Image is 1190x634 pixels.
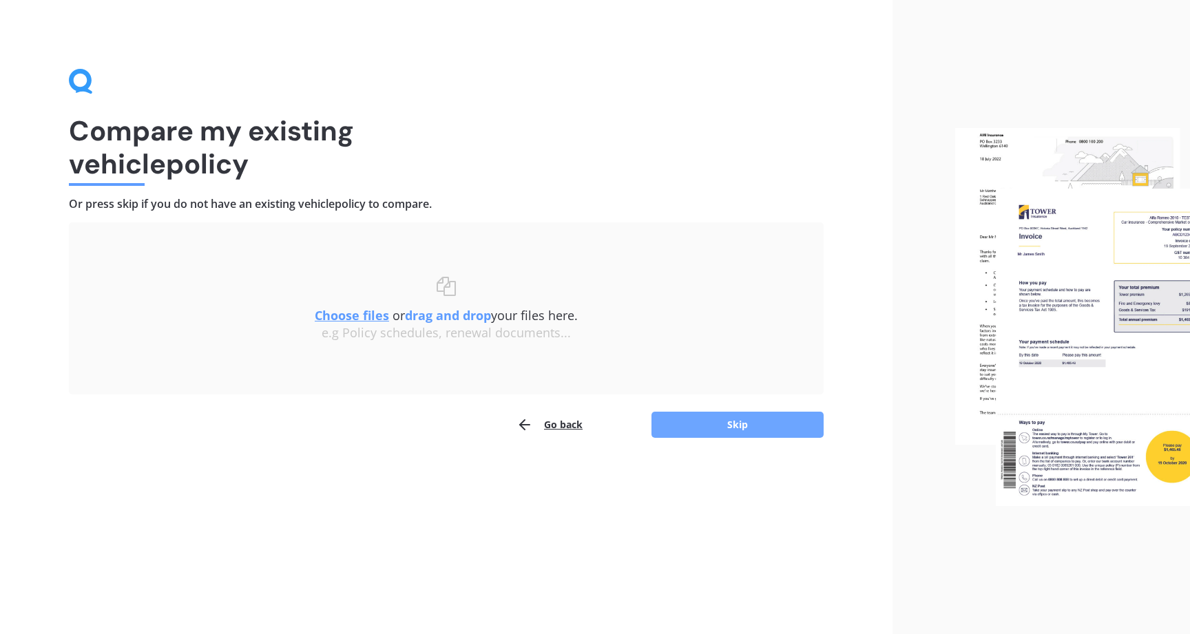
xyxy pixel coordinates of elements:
h4: Or press skip if you do not have an existing vehicle policy to compare. [69,197,824,211]
div: e.g Policy schedules, renewal documents... [96,326,796,341]
button: Go back [516,411,583,438]
img: files.webp [955,128,1190,507]
b: drag and drop [405,307,491,324]
u: Choose files [315,307,389,324]
span: or your files here. [315,307,578,324]
h1: Compare my existing vehicle policy [69,114,824,180]
button: Skip [651,412,824,438]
